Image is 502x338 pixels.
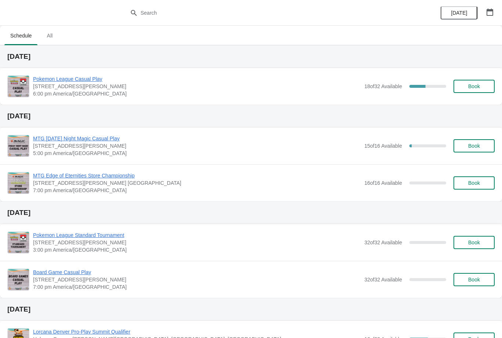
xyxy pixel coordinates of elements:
[7,53,495,60] h2: [DATE]
[453,273,495,286] button: Book
[8,269,29,290] img: Board Game Casual Play | 2040 Louetta Rd Ste I Spring, TX 77388 | 7:00 pm America/Chicago
[453,236,495,249] button: Book
[33,75,361,83] span: Pokemon League Casual Play
[33,187,361,194] span: 7:00 pm America/[GEOGRAPHIC_DATA]
[7,306,495,313] h2: [DATE]
[364,180,402,186] span: 16 of 16 Available
[33,269,361,276] span: Board Game Casual Play
[33,150,361,157] span: 5:00 pm America/[GEOGRAPHIC_DATA]
[8,232,29,253] img: Pokemon League Standard Tournament | 2040 Louetta Rd Ste I Spring, TX 77388 | 3:00 pm America/Chi...
[33,90,361,97] span: 6:00 pm America/[GEOGRAPHIC_DATA]
[33,179,361,187] span: [STREET_ADDRESS][PERSON_NAME] [GEOGRAPHIC_DATA]
[468,180,480,186] span: Book
[8,172,29,194] img: MTG Edge of Eternities Store Championship | 2040 Louetta Rd. Suite I Spring, TX 77388 | 7:00 pm A...
[441,6,477,19] button: [DATE]
[468,143,480,149] span: Book
[8,76,29,97] img: Pokemon League Casual Play | 2040 Louetta Rd Ste I Spring, TX 77388 | 6:00 pm America/Chicago
[7,112,495,120] h2: [DATE]
[364,277,402,283] span: 32 of 32 Available
[453,80,495,93] button: Book
[33,231,361,239] span: Pokemon League Standard Tournament
[451,10,467,16] span: [DATE]
[453,176,495,190] button: Book
[453,139,495,152] button: Book
[140,6,377,19] input: Search
[4,29,37,42] span: Schedule
[364,240,402,245] span: 32 of 32 Available
[33,276,361,283] span: [STREET_ADDRESS][PERSON_NAME]
[468,83,480,89] span: Book
[33,328,361,335] span: Lorcana Denver Pro-Play Summit Qualifier
[468,277,480,283] span: Book
[33,283,361,291] span: 7:00 pm America/[GEOGRAPHIC_DATA]
[7,209,495,216] h2: [DATE]
[33,172,361,179] span: MTG Edge of Eternities Store Championship
[364,83,402,89] span: 18 of 32 Available
[40,29,59,42] span: All
[33,142,361,150] span: [STREET_ADDRESS][PERSON_NAME]
[8,135,29,157] img: MTG Friday Night Magic Casual Play | 2040 Louetta Rd Ste I Spring, TX 77388 | 5:00 pm America/Chi...
[33,246,361,253] span: 3:00 pm America/[GEOGRAPHIC_DATA]
[468,240,480,245] span: Book
[33,83,361,90] span: [STREET_ADDRESS][PERSON_NAME]
[33,135,361,142] span: MTG [DATE] Night Magic Casual Play
[364,143,402,149] span: 15 of 16 Available
[33,239,361,246] span: [STREET_ADDRESS][PERSON_NAME]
